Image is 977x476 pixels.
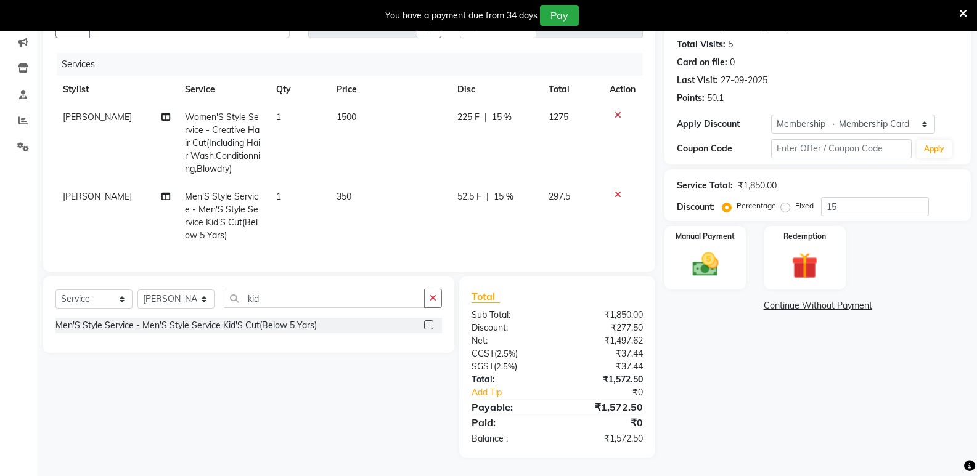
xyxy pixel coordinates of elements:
[677,38,726,51] div: Total Visits:
[276,111,281,123] span: 1
[602,76,643,103] th: Action
[329,76,450,103] th: Price
[677,201,715,214] div: Discount:
[549,111,568,123] span: 1275
[676,231,735,242] label: Manual Payment
[677,118,771,131] div: Apply Discount
[738,179,777,192] div: ₹1,850.00
[185,191,258,241] span: Men'S Style Service - Men'S Style Service Kid'S Cut(Below 5 Yars)
[771,139,912,158] input: Enter Offer / Coupon Code
[557,309,652,321] div: ₹1,850.00
[557,321,652,334] div: ₹277.50
[178,76,269,103] th: Service
[276,191,281,202] span: 1
[557,334,652,347] div: ₹1,497.62
[185,111,260,174] span: Women'S Style Service - Creative Hair Cut(Including Hair Wash,Conditionning,Blowdry)
[497,349,515,358] span: 2.5%
[57,53,652,76] div: Services
[486,190,489,203] span: |
[450,76,541,103] th: Disc
[462,334,557,347] div: Net:
[484,111,487,124] span: |
[55,76,178,103] th: Stylist
[557,415,652,430] div: ₹0
[337,111,356,123] span: 1500
[462,321,557,334] div: Discount:
[573,386,652,399] div: ₹0
[557,360,652,373] div: ₹37.44
[472,290,500,303] span: Total
[541,76,602,103] th: Total
[917,140,952,158] button: Apply
[462,360,557,373] div: ( )
[462,386,573,399] a: Add Tip
[728,38,733,51] div: 5
[684,249,727,280] img: _cash.svg
[337,191,351,202] span: 350
[549,191,570,202] span: 297.5
[472,348,494,359] span: CGST
[677,74,718,87] div: Last Visit:
[457,190,481,203] span: 52.5 F
[462,400,557,414] div: Payable:
[269,76,330,103] th: Qty
[677,142,771,155] div: Coupon Code
[557,347,652,360] div: ₹37.44
[472,361,494,372] span: SGST
[496,361,515,371] span: 2.5%
[557,432,652,445] div: ₹1,572.50
[462,415,557,430] div: Paid:
[677,56,727,69] div: Card on file:
[457,111,480,124] span: 225 F
[667,299,968,312] a: Continue Without Payment
[462,347,557,360] div: ( )
[63,191,132,202] span: [PERSON_NAME]
[557,373,652,386] div: ₹1,572.50
[707,92,724,105] div: 50.1
[721,74,767,87] div: 27-09-2025
[557,400,652,414] div: ₹1,572.50
[737,200,776,211] label: Percentage
[730,56,735,69] div: 0
[63,111,132,123] span: [PERSON_NAME]
[677,179,733,192] div: Service Total:
[462,432,557,445] div: Balance :
[494,190,513,203] span: 15 %
[224,289,425,308] input: Search or Scan
[783,231,826,242] label: Redemption
[492,111,512,124] span: 15 %
[795,200,814,211] label: Fixed
[385,9,538,22] div: You have a payment due from 34 days
[783,249,826,282] img: _gift.svg
[540,5,579,26] button: Pay
[677,92,705,105] div: Points:
[462,373,557,386] div: Total:
[462,309,557,321] div: Sub Total:
[55,319,317,332] div: Men'S Style Service - Men'S Style Service Kid'S Cut(Below 5 Yars)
